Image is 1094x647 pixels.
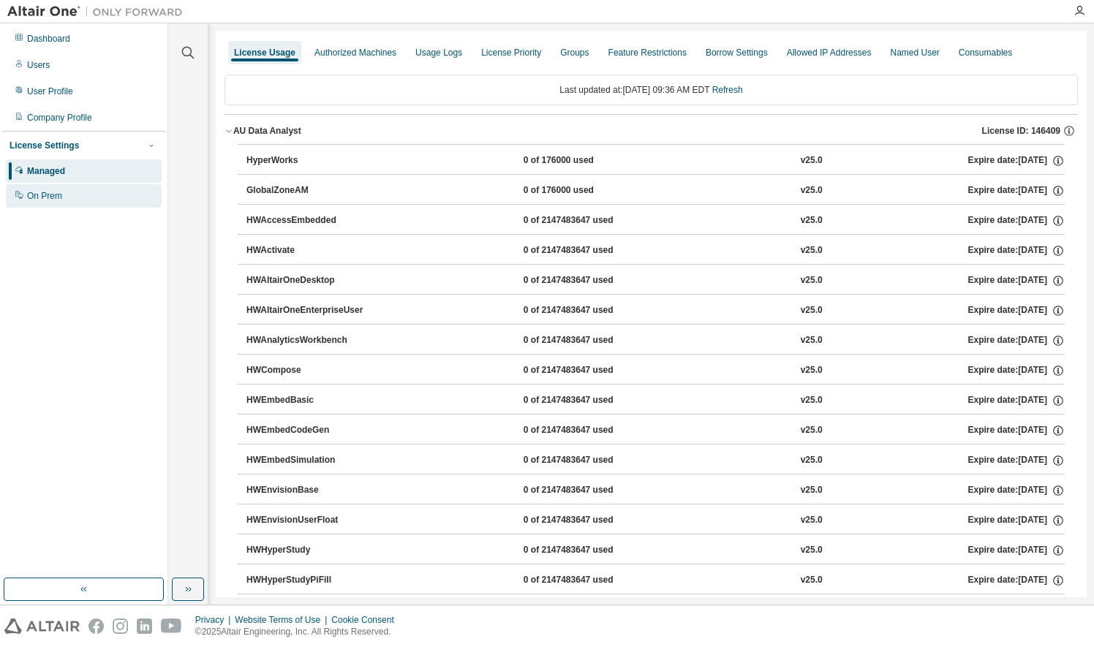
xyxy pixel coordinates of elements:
[246,274,378,287] div: HWAltairOneDesktop
[246,415,1065,447] button: HWEmbedCodeGen0 of 2147483647 usedv25.0Expire date:[DATE]
[801,574,823,587] div: v25.0
[560,47,589,58] div: Groups
[27,190,62,202] div: On Prem
[524,244,655,257] div: 0 of 2147483647 used
[246,184,378,197] div: GlobalZoneAM
[195,626,403,638] p: © 2025 Altair Engineering, Inc. All Rights Reserved.
[787,47,872,58] div: Allowed IP Addresses
[968,244,1065,257] div: Expire date: [DATE]
[801,154,823,167] div: v25.0
[7,4,190,19] img: Altair One
[608,47,687,58] div: Feature Restrictions
[331,614,402,626] div: Cookie Consent
[246,364,378,377] div: HWCompose
[246,534,1065,567] button: HWHyperStudy0 of 2147483647 usedv25.0Expire date:[DATE]
[712,85,743,95] a: Refresh
[801,244,823,257] div: v25.0
[225,115,1078,147] button: AU Data AnalystLicense ID: 146409
[968,214,1065,227] div: Expire date: [DATE]
[524,304,655,317] div: 0 of 2147483647 used
[246,145,1065,177] button: HyperWorks0 of 176000 usedv25.0Expire date:[DATE]
[968,574,1065,587] div: Expire date: [DATE]
[27,165,65,177] div: Managed
[968,544,1065,557] div: Expire date: [DATE]
[246,424,378,437] div: HWEmbedCodeGen
[246,514,378,527] div: HWEnvisionUserFloat
[233,125,301,137] div: AU Data Analyst
[801,514,823,527] div: v25.0
[968,454,1065,467] div: Expire date: [DATE]
[246,385,1065,417] button: HWEmbedBasic0 of 2147483647 usedv25.0Expire date:[DATE]
[246,334,378,347] div: HWAnalyticsWorkbench
[801,454,823,467] div: v25.0
[524,514,655,527] div: 0 of 2147483647 used
[246,544,378,557] div: HWHyperStudy
[801,334,823,347] div: v25.0
[415,47,462,58] div: Usage Logs
[246,235,1065,267] button: HWActivate0 of 2147483647 usedv25.0Expire date:[DATE]
[801,274,823,287] div: v25.0
[968,394,1065,407] div: Expire date: [DATE]
[27,86,73,97] div: User Profile
[246,205,1065,237] button: HWAccessEmbedded0 of 2147483647 usedv25.0Expire date:[DATE]
[246,484,378,497] div: HWEnvisionBase
[246,355,1065,387] button: HWCompose0 of 2147483647 usedv25.0Expire date:[DATE]
[161,618,182,634] img: youtube.svg
[982,125,1060,137] span: License ID: 146409
[246,574,378,587] div: HWHyperStudyPiFill
[524,484,655,497] div: 0 of 2147483647 used
[225,75,1078,105] div: Last updated at: [DATE] 09:36 AM EDT
[246,474,1065,507] button: HWEnvisionBase0 of 2147483647 usedv25.0Expire date:[DATE]
[246,304,378,317] div: HWAltairOneEnterpriseUser
[246,175,1065,207] button: GlobalZoneAM0 of 176000 usedv25.0Expire date:[DATE]
[113,618,128,634] img: instagram.svg
[246,394,378,407] div: HWEmbedBasic
[968,424,1065,437] div: Expire date: [DATE]
[246,444,1065,477] button: HWEmbedSimulation0 of 2147483647 usedv25.0Expire date:[DATE]
[968,484,1065,497] div: Expire date: [DATE]
[801,484,823,497] div: v25.0
[801,184,823,197] div: v25.0
[481,47,541,58] div: License Priority
[246,454,378,467] div: HWEmbedSimulation
[968,304,1065,317] div: Expire date: [DATE]
[27,33,70,45] div: Dashboard
[27,112,92,124] div: Company Profile
[235,614,331,626] div: Website Terms of Use
[890,47,939,58] div: Named User
[801,424,823,437] div: v25.0
[524,454,655,467] div: 0 of 2147483647 used
[524,574,655,587] div: 0 of 2147483647 used
[801,214,823,227] div: v25.0
[314,47,396,58] div: Authorized Machines
[246,594,1065,627] button: HWHyperStudyPiFit0 of 2147483647 usedv25.0Expire date:[DATE]
[968,334,1065,347] div: Expire date: [DATE]
[27,59,50,71] div: Users
[246,504,1065,537] button: HWEnvisionUserFloat0 of 2147483647 usedv25.0Expire date:[DATE]
[524,544,655,557] div: 0 of 2147483647 used
[246,325,1065,357] button: HWAnalyticsWorkbench0 of 2147483647 usedv25.0Expire date:[DATE]
[801,544,823,557] div: v25.0
[195,614,235,626] div: Privacy
[968,154,1065,167] div: Expire date: [DATE]
[234,47,295,58] div: License Usage
[968,514,1065,527] div: Expire date: [DATE]
[968,364,1065,377] div: Expire date: [DATE]
[524,424,655,437] div: 0 of 2147483647 used
[801,364,823,377] div: v25.0
[524,394,655,407] div: 0 of 2147483647 used
[246,265,1065,297] button: HWAltairOneDesktop0 of 2147483647 usedv25.0Expire date:[DATE]
[959,47,1012,58] div: Consumables
[88,618,104,634] img: facebook.svg
[524,334,655,347] div: 0 of 2147483647 used
[968,274,1065,287] div: Expire date: [DATE]
[246,244,378,257] div: HWActivate
[801,304,823,317] div: v25.0
[801,394,823,407] div: v25.0
[246,214,378,227] div: HWAccessEmbedded
[246,154,378,167] div: HyperWorks
[10,140,79,151] div: License Settings
[137,618,152,634] img: linkedin.svg
[524,364,655,377] div: 0 of 2147483647 used
[246,295,1065,327] button: HWAltairOneEnterpriseUser0 of 2147483647 usedv25.0Expire date:[DATE]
